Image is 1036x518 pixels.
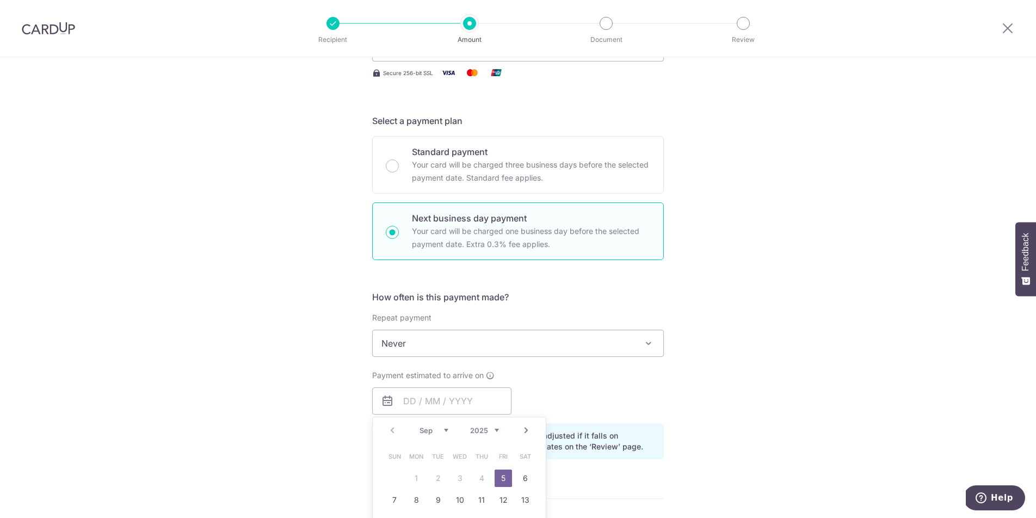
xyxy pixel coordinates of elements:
[386,448,403,465] span: Sunday
[293,34,373,45] p: Recipient
[703,34,784,45] p: Review
[372,291,664,304] h5: How often is this payment made?
[451,491,468,509] a: 10
[516,491,534,509] a: 13
[372,114,664,127] h5: Select a payment plan
[412,225,650,251] p: Your card will be charged one business day before the selected payment date. Extra 0.3% fee applies.
[372,387,511,415] input: DD / MM / YYYY
[461,66,483,79] img: Mastercard
[408,491,425,509] a: 8
[451,448,468,465] span: Wednesday
[495,470,512,487] a: 5
[386,491,403,509] a: 7
[412,212,650,225] p: Next business day payment
[966,485,1025,513] iframe: Opens a widget where you can find more information
[373,330,663,356] span: Never
[473,448,490,465] span: Thursday
[372,312,431,323] label: Repeat payment
[412,145,650,158] p: Standard payment
[495,448,512,465] span: Friday
[566,34,646,45] p: Document
[473,491,490,509] a: 11
[1021,233,1031,271] span: Feedback
[495,491,512,509] a: 12
[437,66,459,79] img: Visa
[1015,222,1036,296] button: Feedback - Show survey
[372,330,664,357] span: Never
[383,69,433,77] span: Secure 256-bit SSL
[408,448,425,465] span: Monday
[516,448,534,465] span: Saturday
[22,22,75,35] img: CardUp
[429,34,510,45] p: Amount
[516,470,534,487] a: 6
[372,370,484,381] span: Payment estimated to arrive on
[429,448,447,465] span: Tuesday
[429,491,447,509] a: 9
[412,158,650,184] p: Your card will be charged three business days before the selected payment date. Standard fee appl...
[520,424,533,437] a: Next
[485,66,507,79] img: Union Pay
